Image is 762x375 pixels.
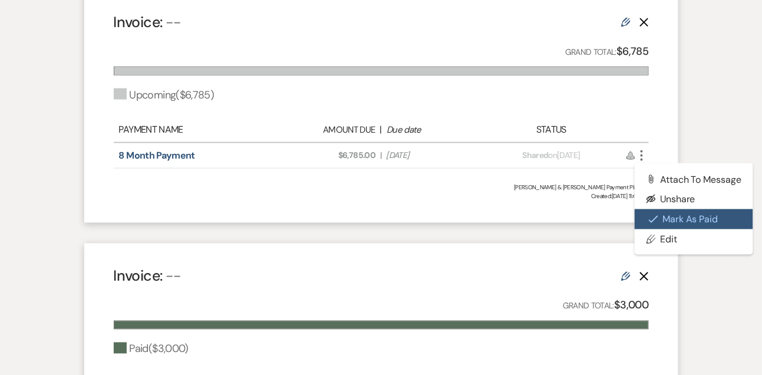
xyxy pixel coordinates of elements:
div: Due date [387,123,480,137]
button: Mark as Paid [635,209,754,229]
div: Upcoming ( $6,785 ) [114,87,215,103]
span: [DATE] [387,149,480,162]
a: Edit [635,229,754,249]
span: -- [166,267,182,286]
strong: $6,785 [616,44,648,58]
strong: $3,000 [614,298,648,312]
span: | [380,149,381,162]
span: -- [166,12,182,32]
button: Unshare [635,189,754,209]
div: Amount Due [282,123,375,137]
p: Grand Total: [565,43,649,60]
div: [PERSON_NAME] & [PERSON_NAME] Payment Plan #2 [114,183,649,192]
span: $6,785.00 [282,149,375,162]
div: Paid ( $3,000 ) [114,341,189,357]
span: Shared [523,150,549,160]
h4: Invoice: [114,12,182,32]
button: Attach to Message [635,169,754,189]
div: on [DATE] [486,149,616,162]
h4: Invoice: [114,266,182,287]
div: | [276,123,486,137]
div: Payment Name [119,123,276,137]
div: Status [486,123,616,137]
a: 8 Month Payment [119,149,195,162]
p: Grand Total: [563,297,649,314]
span: Created: [DATE] 11:43 AM [114,192,649,200]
